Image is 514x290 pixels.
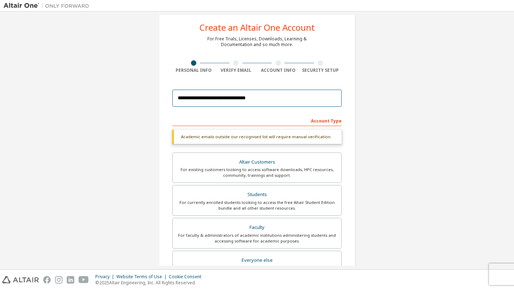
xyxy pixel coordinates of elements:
div: Website Terms of Use [116,274,169,280]
img: instagram.svg [55,276,62,284]
div: Personal Info [172,67,215,73]
img: Altair One [4,2,93,9]
div: For Free Trials, Licenses, Downloads, Learning & Documentation and so much more. [207,36,307,47]
img: youtube.svg [79,276,89,284]
p: © 2025 Altair Engineering, Inc. All Rights Reserved. [95,280,206,286]
div: For individuals, businesses and everyone else looking to try Altair software and explore our prod... [177,265,337,277]
div: Create an Altair One Account [200,23,315,32]
div: Everyone else [177,255,337,265]
img: facebook.svg [43,276,51,284]
div: Privacy [95,274,116,280]
div: Account Info [257,67,299,73]
div: For currently enrolled students looking to access the free Altair Student Edition bundle and all ... [177,200,337,211]
img: altair_logo.svg [2,276,39,284]
div: For existing customers looking to access software downloads, HPC resources, community, trainings ... [177,167,337,178]
img: linkedin.svg [67,276,74,284]
div: Cookie Consent [169,274,206,280]
div: Faculty [177,222,337,232]
div: Account Type [172,115,342,126]
div: Altair Customers [177,157,337,167]
div: Verify Email [215,67,257,73]
div: Academic emails outside our recognised list will require manual verification. [172,130,342,144]
div: Security Setup [299,67,342,73]
div: Students [177,190,337,200]
div: For faculty & administrators of academic institutions administering students and accessing softwa... [177,232,337,244]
